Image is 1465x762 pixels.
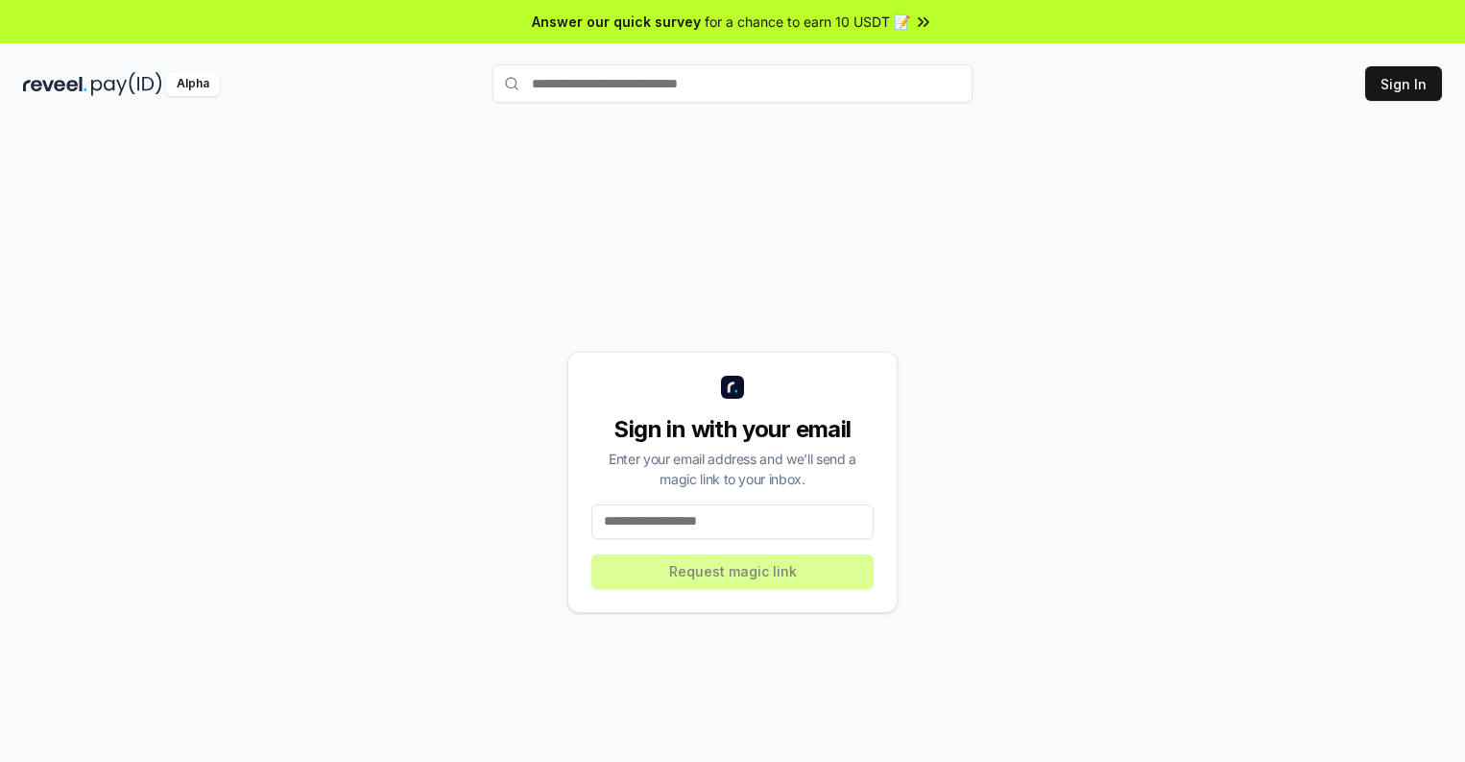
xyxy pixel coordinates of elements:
[705,12,910,32] span: for a chance to earn 10 USDT 📝
[721,376,744,399] img: logo_small
[591,449,874,489] div: Enter your email address and we’ll send a magic link to your inbox.
[532,12,701,32] span: Answer our quick survey
[1365,66,1442,101] button: Sign In
[23,72,87,96] img: reveel_dark
[91,72,162,96] img: pay_id
[591,414,874,445] div: Sign in with your email
[166,72,220,96] div: Alpha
